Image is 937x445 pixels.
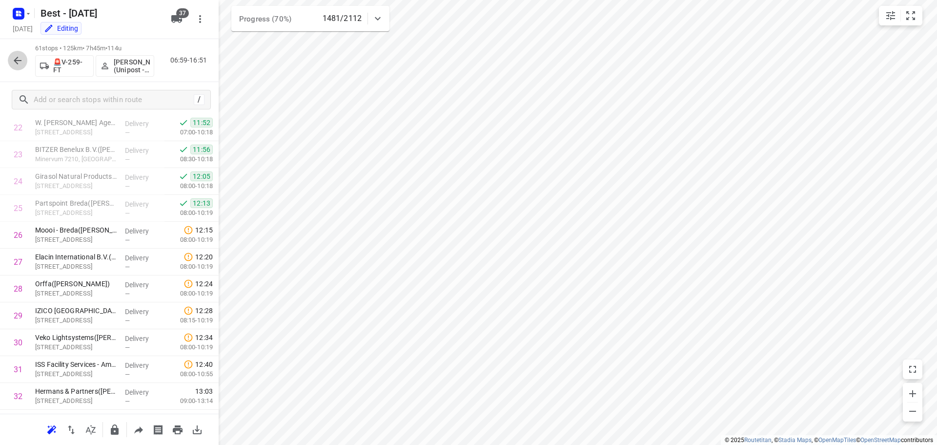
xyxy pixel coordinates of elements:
[164,289,213,298] p: 08:00-10:19
[114,58,150,74] p: Zaid Kramy (Unipost - ZZP - Best)
[14,392,22,401] div: 32
[164,396,213,406] p: 09:00-13:14
[125,398,130,405] span: —
[35,252,117,262] p: Elacin International B.V.(Rachel van Sluysveld)
[125,146,161,155] p: Delivery
[35,316,117,325] p: [STREET_ADDRESS]
[187,424,207,434] span: Download route
[125,387,161,397] p: Delivery
[125,183,130,190] span: —
[183,360,193,369] svg: Late
[125,199,161,209] p: Delivery
[195,413,213,423] span: 13:09
[125,317,130,324] span: —
[125,280,161,290] p: Delivery
[879,6,922,25] div: small contained button group
[35,262,117,272] p: [STREET_ADDRESS]
[179,171,188,181] svg: Done
[35,413,117,423] p: Building Heroes Holding BV - Breda(Leander Havermans / Tessa Veldhuizen)
[125,119,161,128] p: Delivery
[14,338,22,347] div: 30
[35,171,117,181] p: Girasol Natural Products(Chantal Renting)
[44,23,78,33] div: You are currently in edit mode.
[125,290,130,297] span: —
[14,177,22,186] div: 24
[125,334,161,343] p: Delivery
[183,306,193,316] svg: Late
[96,55,154,77] button: [PERSON_NAME] (Unipost - ZZP - Best)
[14,123,22,132] div: 22
[125,371,130,378] span: —
[323,13,362,24] p: 1481/2112
[164,181,213,191] p: 08:00-10:18
[35,235,117,245] p: [STREET_ADDRESS]
[183,279,193,289] svg: Late
[35,369,117,379] p: [STREET_ADDRESS]
[35,154,117,164] p: Minervum 7210, [GEOGRAPHIC_DATA]
[170,55,211,65] p: 06:59-16:51
[125,210,130,217] span: —
[129,424,148,434] span: Share route
[195,252,213,262] span: 12:20
[125,236,130,244] span: —
[107,44,122,52] span: 114u
[35,396,117,406] p: [STREET_ADDRESS]
[61,424,81,434] span: Reverse route
[195,386,213,396] span: 13:03
[239,15,291,23] span: Progress (70%)
[190,171,213,181] span: 12:05
[35,386,117,396] p: Hermans & Partners(Annette van den Muijsenberg Dielen)
[881,6,900,25] button: Map settings
[190,198,213,208] span: 12:13
[9,23,37,34] h5: Project date
[183,225,193,235] svg: Late
[901,6,920,25] button: Fit zoom
[164,369,213,379] p: 08:00-10:55
[176,8,189,18] span: 37
[105,420,124,440] button: Lock route
[125,156,130,163] span: —
[183,333,193,342] svg: Late
[195,225,213,235] span: 12:15
[14,231,22,240] div: 26
[14,284,22,294] div: 28
[125,344,130,351] span: —
[195,360,213,369] span: 12:40
[179,118,188,127] svg: Done
[35,55,94,77] button: 🚨V-259-FT
[125,129,130,136] span: —
[34,92,194,107] input: Add or search stops within route
[35,360,117,369] p: ISS Facility Services - Amgen Suppliers/Security(Dewi Bouwmeester)
[190,118,213,127] span: 11:52
[194,94,204,105] div: /
[14,311,22,320] div: 29
[125,172,161,182] p: Delivery
[164,208,213,218] p: 08:00-10:19
[183,252,193,262] svg: Late
[35,333,117,342] p: Veko Lightsystems(Christine Treffers)
[125,360,161,370] p: Delivery
[168,424,187,434] span: Print route
[190,9,210,29] button: More
[42,424,61,434] span: Reoptimize route
[35,181,117,191] p: [STREET_ADDRESS]
[125,307,161,317] p: Delivery
[179,145,188,154] svg: Done
[195,333,213,342] span: 12:34
[14,150,22,159] div: 23
[81,424,101,434] span: Sort by time window
[35,225,117,235] p: Moooi - Breda(Ella Molenschot)
[35,145,117,154] p: BITZER Benelux B.V.(Kitty de Nijs)
[35,198,117,208] p: Partspoint Breda(Robert Verheijen)
[860,437,901,444] a: OpenStreetMap
[35,208,117,218] p: [STREET_ADDRESS]
[35,342,117,352] p: [STREET_ADDRESS]
[167,9,186,29] button: 37
[231,6,389,31] div: Progress (70%)1481/2112
[35,127,117,137] p: [STREET_ADDRESS]
[125,253,161,263] p: Delivery
[164,342,213,352] p: 08:00-10:19
[778,437,812,444] a: Stadia Maps
[105,44,107,52] span: •
[164,127,213,137] p: 07:00-10:18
